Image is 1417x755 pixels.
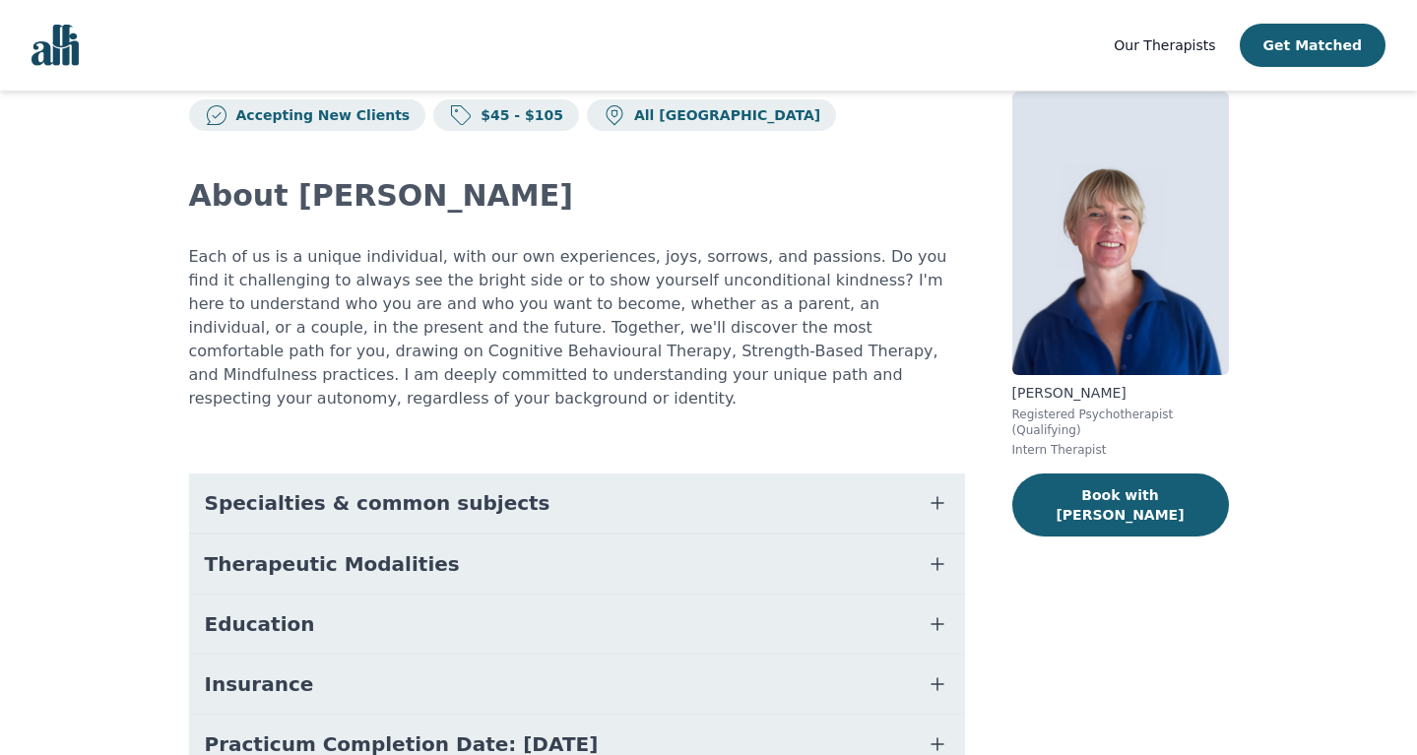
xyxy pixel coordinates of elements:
[1012,442,1229,458] p: Intern Therapist
[205,550,460,578] span: Therapeutic Modalities
[189,595,965,654] button: Education
[1012,407,1229,438] p: Registered Psychotherapist (Qualifying)
[205,670,314,698] span: Insurance
[189,655,965,714] button: Insurance
[1012,92,1229,375] img: Heather_Barker
[189,178,965,214] h2: About [PERSON_NAME]
[228,105,411,125] p: Accepting New Clients
[32,25,79,66] img: alli logo
[1012,473,1229,536] button: Book with [PERSON_NAME]
[1012,383,1229,403] p: [PERSON_NAME]
[1240,24,1385,67] button: Get Matched
[205,610,315,638] span: Education
[1114,33,1215,57] a: Our Therapists
[473,105,563,125] p: $45 - $105
[626,105,820,125] p: All [GEOGRAPHIC_DATA]
[189,245,965,410] p: Each of us is a unique individual, with our own experiences, joys, sorrows, and passions. Do you ...
[189,473,965,533] button: Specialties & common subjects
[205,489,550,517] span: Specialties & common subjects
[1114,37,1215,53] span: Our Therapists
[189,535,965,594] button: Therapeutic Modalities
